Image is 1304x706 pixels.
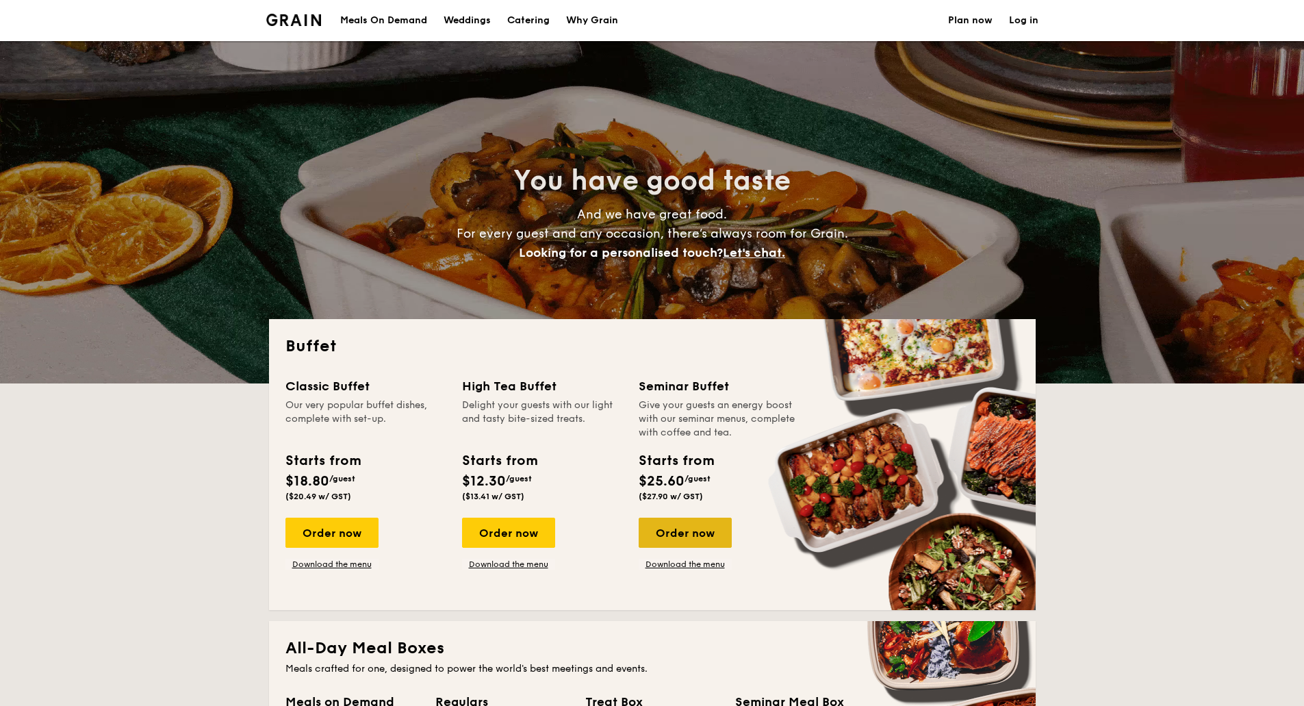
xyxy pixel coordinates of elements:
div: Order now [285,518,379,548]
span: /guest [329,474,355,483]
span: Looking for a personalised touch? [519,245,723,260]
div: Order now [462,518,555,548]
span: /guest [685,474,711,483]
div: High Tea Buffet [462,377,622,396]
h2: Buffet [285,336,1019,357]
span: ($13.41 w/ GST) [462,492,524,501]
a: Logotype [266,14,322,26]
div: Classic Buffet [285,377,446,396]
span: $18.80 [285,473,329,490]
div: Give your guests an energy boost with our seminar menus, complete with coffee and tea. [639,399,799,440]
h2: All-Day Meal Boxes [285,638,1019,659]
span: $25.60 [639,473,685,490]
div: Starts from [639,451,713,471]
span: /guest [506,474,532,483]
div: Seminar Buffet [639,377,799,396]
span: Let's chat. [723,245,785,260]
div: Order now [639,518,732,548]
div: Meals crafted for one, designed to power the world's best meetings and events. [285,662,1019,676]
span: $12.30 [462,473,506,490]
a: Download the menu [462,559,555,570]
span: ($27.90 w/ GST) [639,492,703,501]
a: Download the menu [639,559,732,570]
img: Grain [266,14,322,26]
div: Starts from [462,451,537,471]
div: Delight your guests with our light and tasty bite-sized treats. [462,399,622,440]
div: Starts from [285,451,360,471]
span: And we have great food. For every guest and any occasion, there’s always room for Grain. [457,207,848,260]
span: ($20.49 w/ GST) [285,492,351,501]
span: You have good taste [513,164,791,197]
div: Our very popular buffet dishes, complete with set-up. [285,399,446,440]
a: Download the menu [285,559,379,570]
